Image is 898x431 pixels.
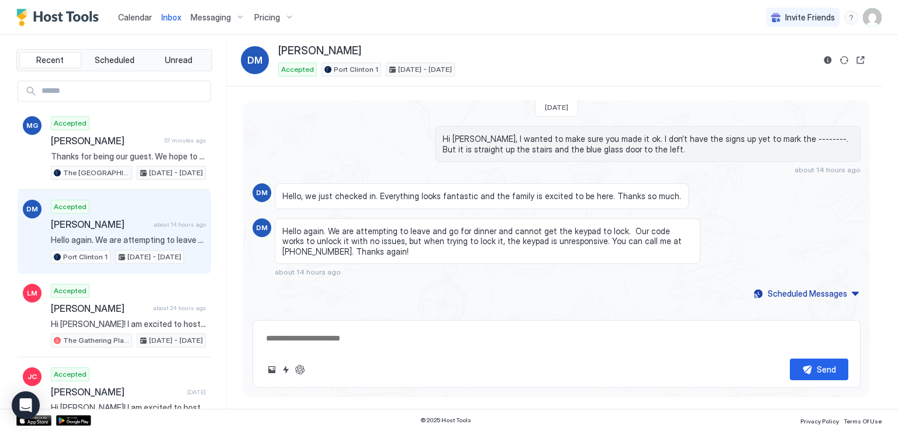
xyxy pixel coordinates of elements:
[545,103,568,112] span: [DATE]
[149,335,203,346] span: [DATE] - [DATE]
[795,165,861,174] span: about 14 hours ago
[800,414,839,426] a: Privacy Policy
[800,418,839,425] span: Privacy Policy
[54,201,87,212] span: Accepted
[26,120,39,131] span: MG
[51,235,206,245] span: Hello again. We are attempting to leave and go for dinner and cannot get the keypad to lock. Our ...
[16,9,104,26] a: Host Tools Logo
[785,12,835,23] span: Invite Friends
[265,363,279,377] button: Upload image
[26,204,38,214] span: DM
[51,135,160,147] span: [PERSON_NAME]
[817,363,836,376] div: Send
[37,81,210,101] input: Input Field
[19,52,81,68] button: Recent
[16,415,51,426] a: App Store
[147,52,209,68] button: Unread
[84,52,146,68] button: Scheduled
[54,118,87,128] span: Accepted
[863,8,882,27] div: User profile
[118,11,152,23] a: Calendar
[187,388,206,396] span: [DATE]
[420,416,471,424] span: © 2025 Host Tools
[256,187,268,198] span: DM
[752,286,861,301] button: Scheduled Messages
[56,415,91,426] a: Google Play Store
[51,218,149,230] span: [PERSON_NAME]
[254,12,280,23] span: Pricing
[334,64,378,75] span: Port Clinton 1
[844,418,882,425] span: Terms Of Use
[398,64,452,75] span: [DATE] - [DATE]
[149,168,203,178] span: [DATE] - [DATE]
[844,11,858,25] div: menu
[54,286,87,296] span: Accepted
[278,44,361,58] span: [PERSON_NAME]
[854,53,868,67] button: Open reservation
[63,168,129,178] span: The [GEOGRAPHIC_DATA]
[165,55,192,65] span: Unread
[837,53,851,67] button: Sync reservation
[191,12,231,23] span: Messaging
[51,303,148,314] span: [PERSON_NAME]
[443,134,853,154] span: Hi [PERSON_NAME], I wanted to make sure you made it ok. I don’t have the signs up yet to mark the...
[51,386,182,398] span: [PERSON_NAME]
[63,252,108,262] span: Port Clinton 1
[95,55,134,65] span: Scheduled
[63,335,129,346] span: The Gathering Place
[282,226,693,257] span: Hello again. We are attempting to leave and go for dinner and cannot get the keypad to lock. Our ...
[161,12,181,22] span: Inbox
[256,223,268,233] span: DM
[27,371,37,382] span: JC
[279,363,293,377] button: Quick reply
[821,53,835,67] button: Reservation information
[790,359,848,380] button: Send
[164,137,206,144] span: 37 minutes ago
[282,191,681,201] span: Hello, we just checked in. Everything looks fantastic and the family is excited to be here. Thank...
[27,288,37,298] span: LM
[16,49,212,71] div: tab-group
[127,252,181,262] span: [DATE] - [DATE]
[293,363,307,377] button: ChatGPT Auto Reply
[12,391,40,419] div: Open Intercom Messenger
[275,267,341,276] span: about 14 hours ago
[51,319,206,329] span: Hi [PERSON_NAME]! I am excited to host you at The Gathering Place! LOCATION: [STREET_ADDRESS] KEY...
[154,221,206,228] span: about 14 hours ago
[36,55,64,65] span: Recent
[54,369,87,380] span: Accepted
[51,151,206,162] span: Thanks for being our guest. We hope to host you again! I’ll send the crew over to fix the roof.
[281,64,314,75] span: Accepted
[768,287,847,300] div: Scheduled Messages
[247,53,263,67] span: DM
[118,12,152,22] span: Calendar
[51,402,206,413] span: Hi [PERSON_NAME]! I am excited to host you at The [GEOGRAPHIC_DATA]! LOCATION: [STREET_ADDRESS] K...
[153,304,206,312] span: about 24 hours ago
[844,414,882,426] a: Terms Of Use
[161,11,181,23] a: Inbox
